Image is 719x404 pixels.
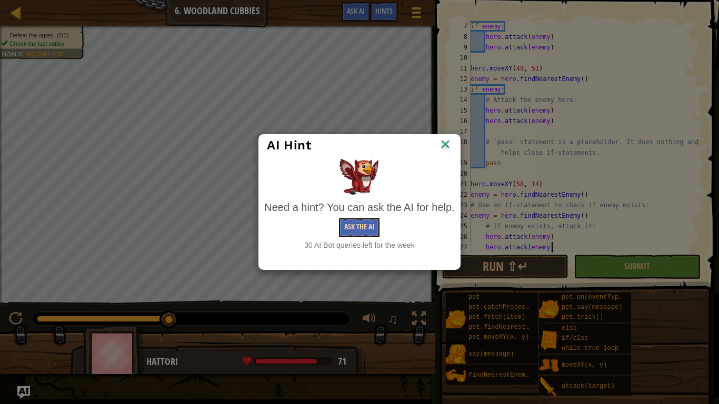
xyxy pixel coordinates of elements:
button: Ask the AI [339,218,380,237]
span: AI Hint [267,138,311,153]
img: AI Hint Animal [339,159,379,195]
div: 30 AI Bot queries left for the week [264,240,454,250]
div: Need a hint? You can ask the AI for help. [264,200,454,215]
img: IconClose.svg [438,137,452,153]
